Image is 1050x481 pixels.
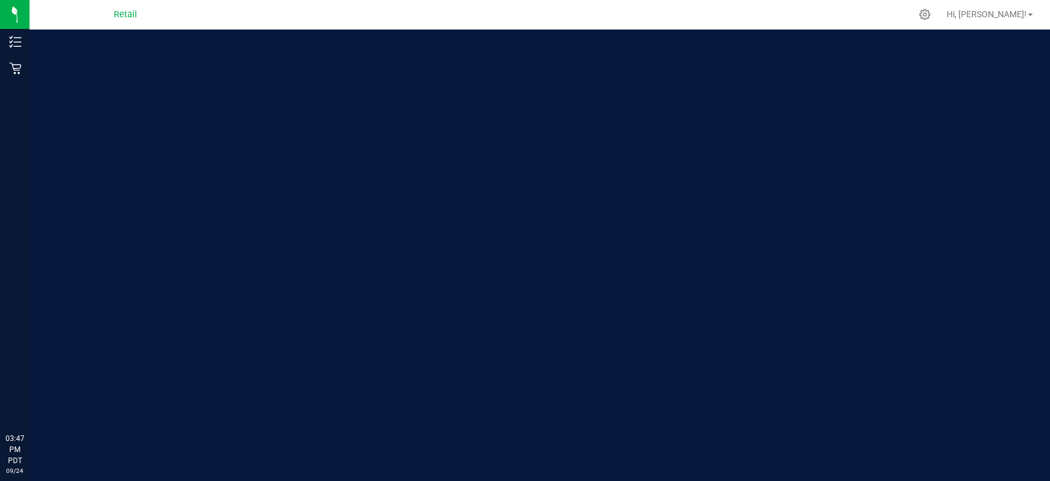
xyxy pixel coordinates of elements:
p: 09/24 [6,466,24,475]
inline-svg: Retail [9,62,22,75]
span: Hi, [PERSON_NAME]! [947,9,1027,19]
span: Retail [114,9,137,20]
div: Manage settings [917,9,933,20]
p: 03:47 PM PDT [6,433,24,466]
inline-svg: Inventory [9,36,22,48]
